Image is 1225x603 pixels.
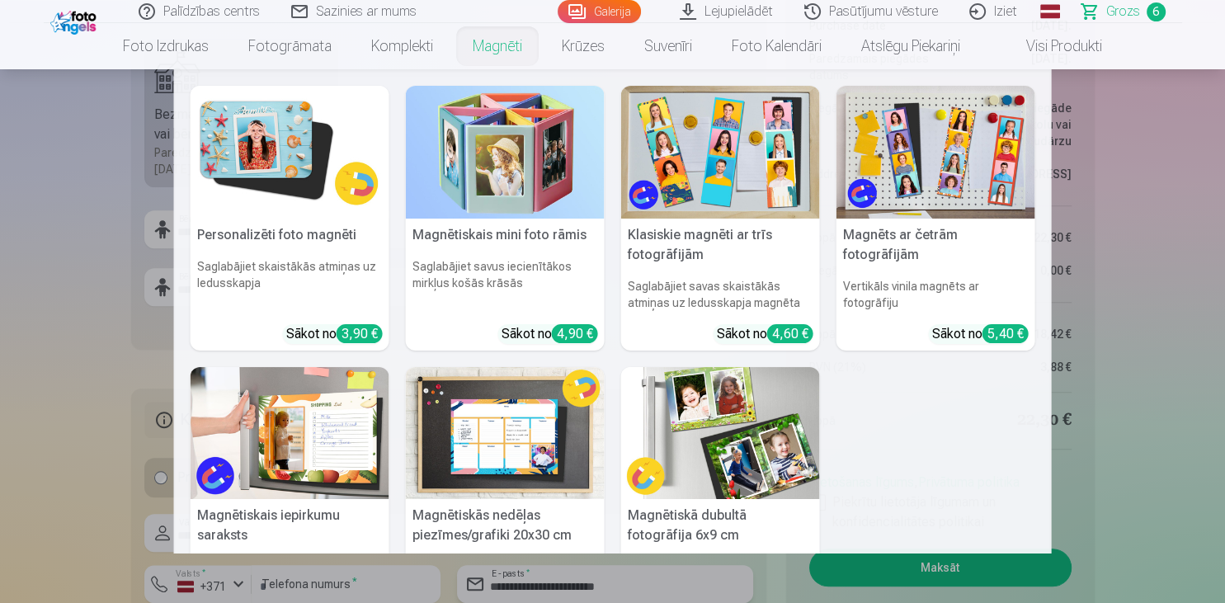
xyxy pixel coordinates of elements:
[103,23,229,69] a: Foto izdrukas
[406,367,605,500] img: Magnētiskās nedēļas piezīmes/grafiki 20x30 cm
[552,324,598,343] div: 4,90 €
[621,552,820,598] h6: Izbaudiet divas dārgas atmiņas uz ledusskapja
[621,271,820,318] h6: Saglabājiet savas skaistākās atmiņas uz ledusskapja magnēta
[191,219,389,252] h5: Personalizēti foto magnēti
[980,23,1122,69] a: Visi produkti
[191,86,389,219] img: Personalizēti foto magnēti
[712,23,841,69] a: Foto kalendāri
[191,367,389,500] img: Magnētiskais iepirkumu saraksts
[191,552,389,598] h6: Saglabājiet savu pārtikas preču sarakstu parocīgu un sakārtotu
[621,367,820,500] img: Magnētiskā dubultā fotogrāfija 6x9 cm
[836,219,1035,271] h5: Magnēts ar četrām fotogrāfijām
[229,23,351,69] a: Fotogrāmata
[621,86,820,219] img: Klasiskie magnēti ar trīs fotogrāfijām
[337,324,383,343] div: 3,90 €
[1106,2,1140,21] span: Grozs
[351,23,453,69] a: Komplekti
[191,499,389,552] h5: Magnētiskais iepirkumu saraksts
[191,252,389,318] h6: Saglabājiet skaistākās atmiņas uz ledusskapja
[502,324,598,344] div: Sākot no
[406,552,605,598] h6: Organizējiet savu aktivitāšu grafiku
[836,86,1035,219] img: Magnēts ar četrām fotogrāfijām
[932,324,1029,344] div: Sākot no
[836,271,1035,318] h6: Vertikāls vinila magnēts ar fotogrāfiju
[453,23,542,69] a: Magnēti
[191,86,389,351] a: Personalizēti foto magnētiPersonalizēti foto magnētiSaglabājiet skaistākās atmiņas uz ledusskapja...
[406,219,605,252] h5: Magnētiskais mini foto rāmis
[50,7,101,35] img: /fa1
[542,23,624,69] a: Krūzes
[406,499,605,552] h5: Magnētiskās nedēļas piezīmes/grafiki 20x30 cm
[624,23,712,69] a: Suvenīri
[982,324,1029,343] div: 5,40 €
[621,499,820,552] h5: Magnētiskā dubultā fotogrāfija 6x9 cm
[841,23,980,69] a: Atslēgu piekariņi
[767,324,813,343] div: 4,60 €
[836,86,1035,351] a: Magnēts ar četrām fotogrāfijāmMagnēts ar četrām fotogrāfijāmVertikāls vinila magnēts ar fotogrāfi...
[621,86,820,351] a: Klasiskie magnēti ar trīs fotogrāfijāmKlasiskie magnēti ar trīs fotogrāfijāmSaglabājiet savas ska...
[286,324,383,344] div: Sākot no
[406,252,605,318] h6: Saglabājiet savus iecienītākos mirkļus košās krāsās
[406,86,605,351] a: Magnētiskais mini foto rāmisMagnētiskais mini foto rāmisSaglabājiet savus iecienītākos mirkļus ko...
[717,324,813,344] div: Sākot no
[621,219,820,271] h5: Klasiskie magnēti ar trīs fotogrāfijām
[1147,2,1166,21] span: 6
[406,86,605,219] img: Magnētiskais mini foto rāmis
